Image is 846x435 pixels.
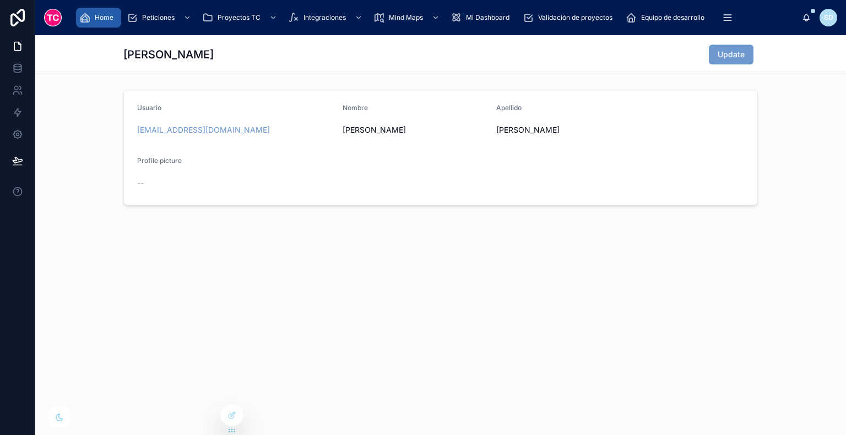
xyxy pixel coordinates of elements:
[718,49,745,60] span: Update
[519,8,620,28] a: Validación de proyectos
[199,8,283,28] a: Proyectos TC
[389,13,423,22] span: Mind Maps
[303,13,346,22] span: Integraciones
[123,8,197,28] a: Peticiones
[137,104,161,112] span: Usuario
[343,124,488,135] span: [PERSON_NAME]
[70,6,802,30] div: scrollable content
[137,156,182,165] span: Profile picture
[137,177,144,188] span: --
[622,8,712,28] a: Equipo de desarrollo
[95,13,113,22] span: Home
[496,124,642,135] span: [PERSON_NAME]
[343,104,368,112] span: Nombre
[641,13,704,22] span: Equipo de desarrollo
[447,8,517,28] a: Mi Dashboard
[538,13,612,22] span: Validación de proyectos
[824,13,833,22] span: SD
[370,8,445,28] a: Mind Maps
[142,13,175,22] span: Peticiones
[496,104,522,112] span: Apellido
[44,9,62,26] img: App logo
[285,8,368,28] a: Integraciones
[466,13,509,22] span: Mi Dashboard
[76,8,121,28] a: Home
[123,47,214,62] h1: [PERSON_NAME]
[218,13,261,22] span: Proyectos TC
[709,45,753,64] button: Update
[137,124,270,135] a: [EMAIL_ADDRESS][DOMAIN_NAME]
